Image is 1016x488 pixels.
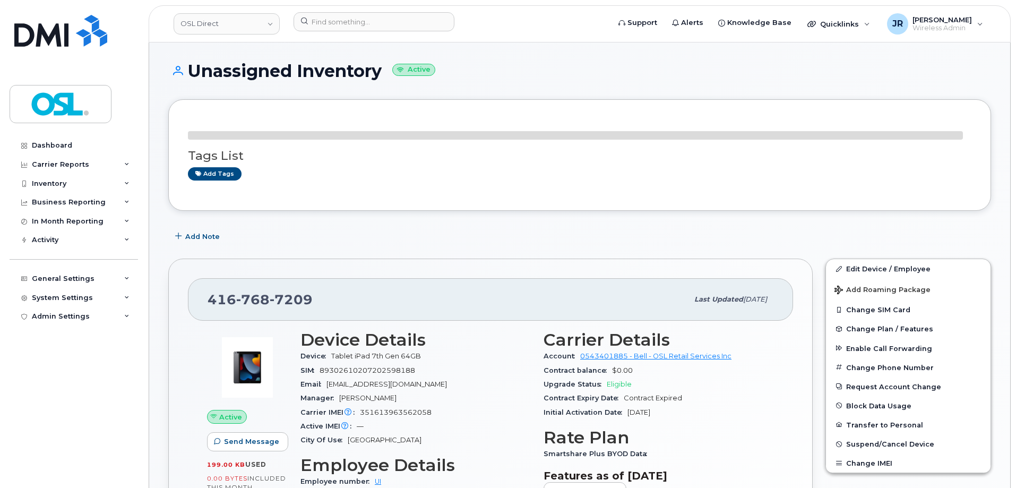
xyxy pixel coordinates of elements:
span: Smartshare Plus BYOD Data [544,450,652,458]
button: Suspend/Cancel Device [826,434,991,453]
h3: Device Details [300,330,531,349]
span: Enable Call Forwarding [846,344,932,352]
span: City Of Use [300,436,348,444]
span: Carrier IMEI [300,408,360,416]
span: Manager [300,394,339,402]
h3: Employee Details [300,456,531,475]
span: Send Message [224,436,279,447]
span: 199.00 KB [207,461,245,468]
button: Block Data Usage [826,396,991,415]
span: Contract Expired [624,394,682,402]
span: Account [544,352,580,360]
span: Active [219,412,242,422]
span: — [357,422,364,430]
button: Enable Call Forwarding [826,339,991,358]
span: 0.00 Bytes [207,475,247,482]
a: UI [375,477,381,485]
span: [EMAIL_ADDRESS][DOMAIN_NAME] [326,380,447,388]
a: 0543401885 - Bell - OSL Retail Services Inc [580,352,731,360]
span: used [245,460,266,468]
span: Tablet iPad 7th Gen 64GB [331,352,421,360]
span: Initial Activation Date [544,408,627,416]
button: Add Note [168,227,229,246]
a: Add tags [188,167,242,181]
button: Send Message [207,432,288,451]
small: Active [392,64,435,76]
h3: Tags List [188,149,971,162]
h3: Rate Plan [544,428,774,447]
span: 7209 [270,292,313,307]
span: Contract Expiry Date [544,394,624,402]
button: Change IMEI [826,453,991,473]
span: $0.00 [612,366,633,374]
span: Contract balance [544,366,612,374]
button: Add Roaming Package [826,278,991,300]
button: Change Phone Number [826,358,991,377]
span: 416 [208,292,313,307]
span: Last updated [694,295,743,303]
span: 351613963562058 [360,408,432,416]
span: Upgrade Status [544,380,607,388]
span: Email [300,380,326,388]
span: SIM [300,366,320,374]
button: Change SIM Card [826,300,991,319]
a: Edit Device / Employee [826,259,991,278]
span: 89302610207202598188 [320,366,415,374]
img: image20231002-3703462-pkdcrn.jpeg [216,336,279,399]
h1: Unassigned Inventory [168,62,991,80]
span: Device [300,352,331,360]
span: Add Roaming Package [834,286,931,296]
h3: Features as of [DATE] [544,469,774,482]
span: [DATE] [627,408,650,416]
span: Add Note [185,232,220,242]
span: [PERSON_NAME] [339,394,397,402]
button: Change Plan / Features [826,319,991,338]
button: Request Account Change [826,377,991,396]
span: Eligible [607,380,632,388]
span: Employee number [300,477,375,485]
span: Change Plan / Features [846,325,933,333]
span: 768 [236,292,270,307]
span: [GEOGRAPHIC_DATA] [348,436,421,444]
button: Transfer to Personal [826,415,991,434]
span: Suspend/Cancel Device [846,440,934,448]
span: Active IMEI [300,422,357,430]
span: [DATE] [743,295,767,303]
h3: Carrier Details [544,330,774,349]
